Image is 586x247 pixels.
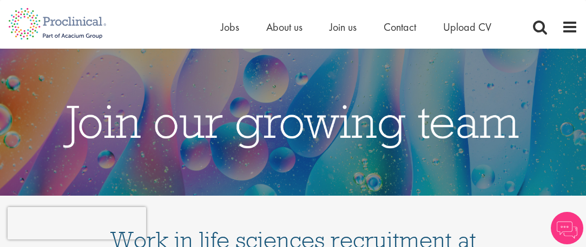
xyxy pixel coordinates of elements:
[221,20,239,34] a: Jobs
[384,20,416,34] a: Contact
[266,20,302,34] a: About us
[330,20,357,34] a: Join us
[8,207,146,239] iframe: reCAPTCHA
[551,212,583,244] img: Chatbot
[443,20,491,34] a: Upload CV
